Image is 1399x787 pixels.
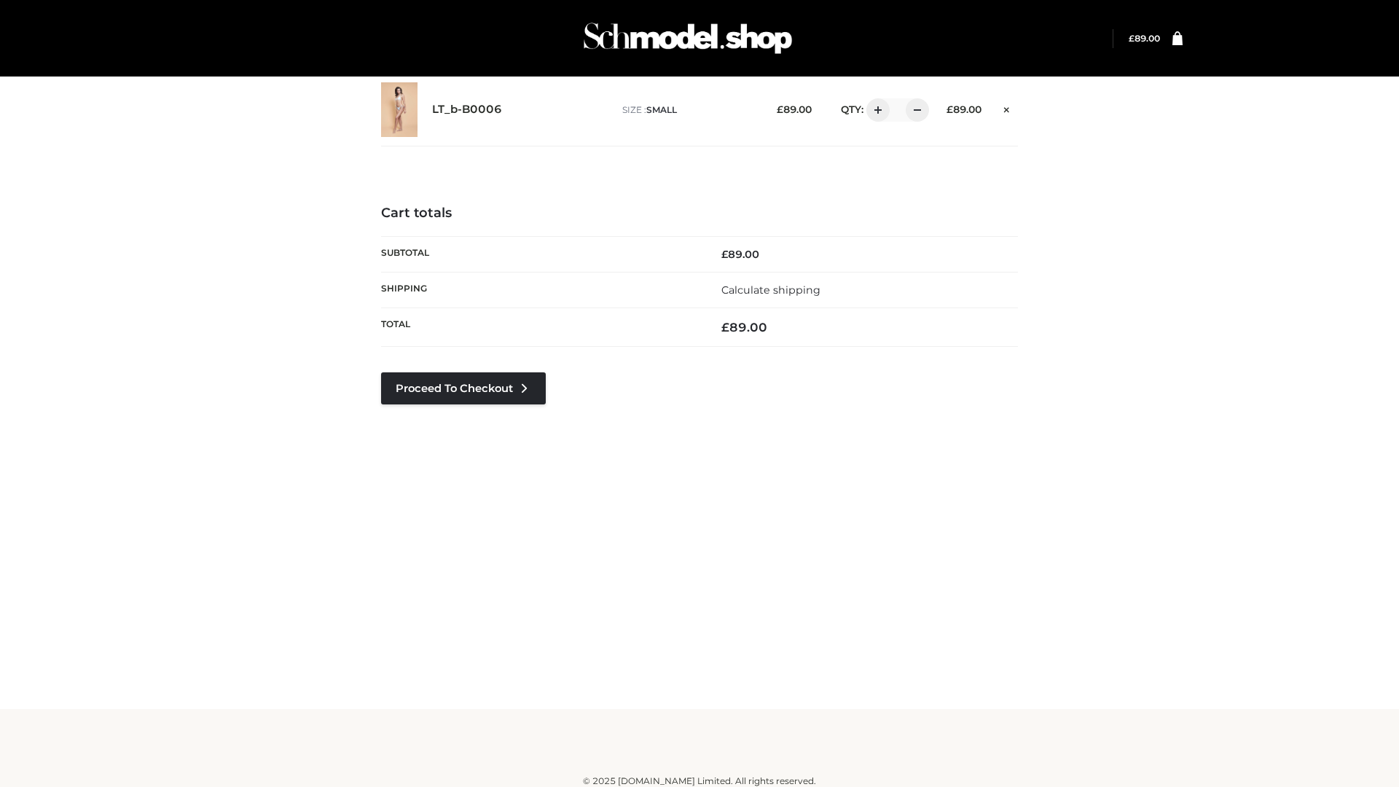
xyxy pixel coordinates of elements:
bdi: 89.00 [947,103,981,115]
a: Calculate shipping [721,283,820,297]
th: Shipping [381,272,699,308]
th: Total [381,308,699,347]
th: Subtotal [381,236,699,272]
a: Remove this item [996,98,1018,117]
bdi: 89.00 [1129,33,1160,44]
h4: Cart totals [381,205,1018,222]
a: £89.00 [1129,33,1160,44]
span: £ [721,320,729,334]
span: £ [947,103,953,115]
bdi: 89.00 [777,103,812,115]
a: Proceed to Checkout [381,372,546,404]
span: £ [721,248,728,261]
span: SMALL [646,104,677,115]
p: size : [622,103,754,117]
a: LT_b-B0006 [432,103,502,117]
div: QTY: [826,98,924,122]
span: £ [1129,33,1135,44]
bdi: 89.00 [721,320,767,334]
img: Schmodel Admin 964 [579,9,797,67]
img: LT_b-B0006 - SMALL [381,82,418,137]
span: £ [777,103,783,115]
bdi: 89.00 [721,248,759,261]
